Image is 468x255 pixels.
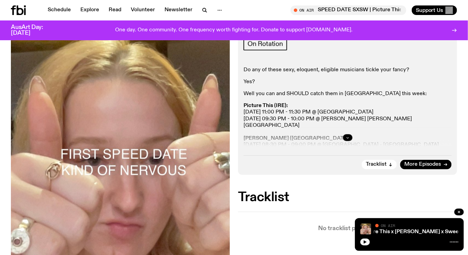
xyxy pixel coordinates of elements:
button: On AirSPEED DATE SXSW | Picture This x [PERSON_NAME] x Sweet Boy Sonnet [291,5,406,15]
a: Read [105,5,125,15]
span: Support Us [416,7,443,13]
a: Explore [76,5,103,15]
span: On Air [381,223,395,228]
a: On Rotation [244,37,287,50]
p: Yes? [244,79,452,85]
span: More Episodes [404,162,441,167]
p: One day. One community. One frequency worth fighting for. Donate to support [DOMAIN_NAME]. [115,27,353,33]
h3: AusArt Day: [DATE] [11,25,54,36]
strong: Picture This (IRE): [244,103,288,108]
span: Tracklist [366,162,387,167]
p: No tracklist provided [238,226,457,231]
button: Support Us [412,5,457,15]
button: Tracklist [362,160,397,169]
a: Volunteer [127,5,159,15]
span: On Rotation [248,40,283,48]
h2: Tracklist [238,191,457,204]
p: Do any of these sexy, eloquent, eligible musicians tickle your fancy? [244,67,452,73]
p: [DATE] 11:00 PM - 11:30 PM @ [GEOGRAPHIC_DATA] [DATE] 09:30 PM - 10:00 PM @ [PERSON_NAME] [PERSON... [244,103,452,194]
a: Schedule [44,5,75,15]
a: More Episodes [400,160,452,169]
p: Well you can and SHOULD catch them in [GEOGRAPHIC_DATA] this week: [244,91,452,97]
a: Newsletter [160,5,197,15]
